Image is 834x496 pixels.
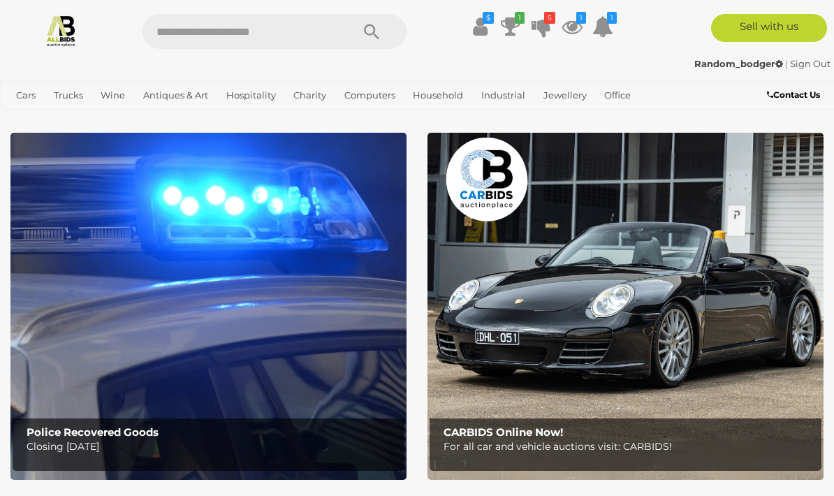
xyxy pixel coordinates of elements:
img: Allbids.com.au [45,14,78,47]
img: Police Recovered Goods [10,133,407,480]
p: Closing [DATE] [27,438,397,455]
i: 1 [576,12,586,24]
span: | [785,58,788,69]
b: Contact Us [767,89,820,100]
a: Police Recovered Goods Police Recovered Goods Closing [DATE] [10,133,407,480]
a: Wine [95,84,131,107]
a: CARBIDS Online Now! CARBIDS Online Now! For all car and vehicle auctions visit: CARBIDS! [427,133,824,480]
a: Household [407,84,469,107]
button: Search [337,14,407,49]
a: Contact Us [767,87,824,103]
p: For all car and vehicle auctions visit: CARBIDS! [444,438,814,455]
a: Sign Out [790,58,831,69]
a: 1 [562,14,583,39]
a: Charity [288,84,332,107]
a: Cars [10,84,41,107]
a: Random_bodger [694,58,785,69]
i: 1 [515,12,525,24]
a: Sports [10,107,50,130]
a: 1 [500,14,521,39]
a: $ [469,14,490,39]
a: Computers [339,84,401,107]
a: Trucks [48,84,89,107]
strong: Random_bodger [694,58,783,69]
i: 5 [544,12,555,24]
a: Office [599,84,636,107]
a: 5 [531,14,552,39]
a: Hospitality [221,84,281,107]
a: [GEOGRAPHIC_DATA] [57,107,168,130]
b: Police Recovered Goods [27,425,159,439]
b: CARBIDS Online Now! [444,425,563,439]
img: CARBIDS Online Now! [427,133,824,480]
a: Sell with us [711,14,827,42]
i: $ [483,12,494,24]
a: Antiques & Art [138,84,214,107]
a: Jewellery [538,84,592,107]
i: 1 [607,12,617,24]
a: Industrial [476,84,531,107]
a: 1 [592,14,613,39]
